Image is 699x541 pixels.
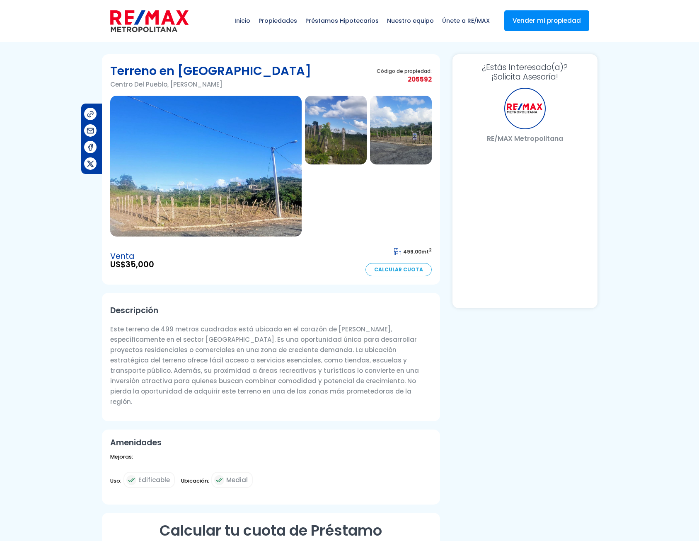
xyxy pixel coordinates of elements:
iframe: Form 0 [461,150,589,300]
span: Medial [226,475,248,485]
span: Venta [110,252,154,261]
img: Terreno en Centro Del Pueblo [110,96,302,237]
span: US$ [110,261,154,269]
sup: 2 [429,247,432,253]
span: 35,000 [126,259,154,270]
img: check icon [214,475,224,485]
h1: Terreno en [GEOGRAPHIC_DATA] [110,63,311,79]
span: Nuestro equipo [383,8,438,33]
span: Edificable [138,475,170,485]
img: Compartir [86,110,95,118]
span: 499.00 [403,248,421,255]
span: Únete a RE/MAX [438,8,494,33]
img: Compartir [86,126,95,135]
div: RE/MAX Metropolitana [504,88,546,129]
span: 205592 [377,74,432,85]
p: RE/MAX Metropolitana [461,133,589,144]
img: check icon [126,475,136,485]
img: Terreno en Centro Del Pueblo [370,96,432,164]
span: Ubicación: [181,476,209,492]
span: Código de propiedad: [377,68,432,74]
h3: ¡Solicita Asesoría! [461,63,589,82]
p: Centro Del Pueblo, [PERSON_NAME] [110,79,311,89]
img: Compartir [86,159,95,168]
img: Compartir [86,143,95,152]
span: ¿Estás Interesado(a)? [461,63,589,72]
span: Mejoras: [110,452,133,468]
span: mt [394,248,432,255]
h2: Calcular tu cuota de Préstamo [110,521,432,540]
h2: Descripción [110,301,432,320]
span: Préstamos Hipotecarios [301,8,383,33]
span: Inicio [230,8,254,33]
h2: Amenidades [110,438,432,447]
span: Propiedades [254,8,301,33]
a: Calcular Cuota [365,263,432,276]
img: Terreno en Centro Del Pueblo [305,96,367,164]
a: Vender mi propiedad [504,10,589,31]
span: Uso: [110,476,121,492]
p: Este terreno de 499 metros cuadrados está ubicado en el corazón de [PERSON_NAME], específicamente... [110,324,432,407]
